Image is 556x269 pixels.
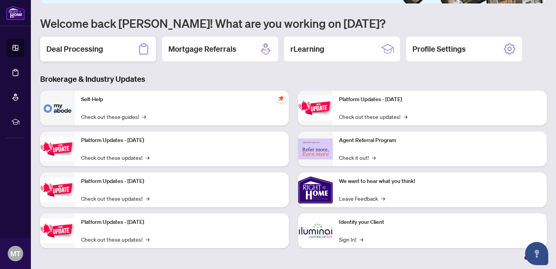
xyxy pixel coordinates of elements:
[339,95,541,104] p: Platform Updates - [DATE]
[298,213,333,248] img: Identify your Client
[40,178,75,202] img: Platform Updates - July 21, 2025
[40,137,75,161] img: Platform Updates - September 16, 2025
[168,44,236,54] h2: Mortgage Referrals
[81,136,283,145] p: Platform Updates - [DATE]
[10,248,20,259] span: MT
[40,91,75,125] img: Self-Help
[81,112,146,121] a: Check out these guides!→
[339,235,363,244] a: Sign In!→
[146,235,149,244] span: →
[146,153,149,162] span: →
[298,139,333,160] img: Agent Referral Program
[372,153,376,162] span: →
[81,95,283,104] p: Self-Help
[339,136,541,145] p: Agent Referral Program
[403,112,407,121] span: →
[412,44,466,54] h2: Profile Settings
[81,153,149,162] a: Check out these updates!→
[46,44,103,54] h2: Deal Processing
[81,177,283,186] p: Platform Updates - [DATE]
[81,218,283,227] p: Platform Updates - [DATE]
[142,112,146,121] span: →
[6,6,25,20] img: logo
[298,96,333,120] img: Platform Updates - June 23, 2025
[40,218,75,243] img: Platform Updates - July 8, 2025
[290,44,324,54] h2: rLearning
[146,194,149,203] span: →
[81,235,149,244] a: Check out these updates!→
[339,218,541,227] p: Identify your Client
[359,235,363,244] span: →
[40,16,547,30] h1: Welcome back [PERSON_NAME]! What are you working on [DATE]?
[339,177,541,186] p: We want to hear what you think!
[81,194,149,203] a: Check out these updates!→
[40,74,547,85] h3: Brokerage & Industry Updates
[298,173,333,207] img: We want to hear what you think!
[276,94,286,103] span: pushpin
[381,194,385,203] span: →
[339,153,376,162] a: Check it out!→
[339,194,385,203] a: Leave Feedback→
[339,112,407,121] a: Check out these updates!→
[525,242,548,265] button: Open asap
